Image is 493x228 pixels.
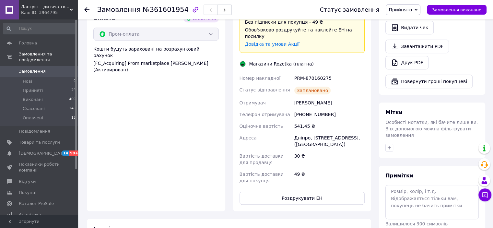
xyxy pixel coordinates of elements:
div: Повернутися назад [84,6,89,13]
span: Нові [23,78,32,84]
span: Головна [19,40,37,46]
div: Обов'язково роздрукуйте та наклейте ЕН на посилку [245,27,359,40]
span: Вартість доставки для продавця [240,153,284,165]
span: №361601954 [143,6,189,14]
span: Прийняті [23,88,43,93]
button: Роздрукувати ЕН [240,192,365,205]
span: Покупці [19,190,36,196]
span: Аналітика [19,212,41,218]
span: 0 [74,78,76,84]
span: 99+ [69,150,80,156]
span: Примітки [385,173,413,179]
span: Отримувач [240,100,266,105]
span: Замовлення виконано [432,7,481,12]
button: Чат з покупцем [478,188,491,201]
span: [DEMOGRAPHIC_DATA] [19,150,67,156]
span: 400 [69,97,76,102]
div: [PERSON_NAME] [293,97,366,109]
span: Номер накладної [240,76,281,81]
span: Замовлення [19,68,46,74]
a: Друк PDF [385,56,428,69]
span: Замовлення [97,6,141,14]
span: Оціночна вартість [240,124,283,129]
span: Статус відправлення [240,87,290,92]
div: Магазини Rozetka (платна) [248,61,315,67]
span: 143 [69,106,76,112]
span: Товари та послуги [19,139,60,145]
div: 49 ₴ [293,168,366,186]
div: Заплановано [294,87,331,94]
span: 15 [71,115,76,121]
button: Видати чек [385,21,434,34]
span: Вартість доставки для покупця [240,172,284,183]
button: Повернути гроші покупцеві [385,75,473,88]
div: Кошти будуть зараховані на розрахунковий рахунок [93,46,219,73]
a: Довідка та умови Акції [245,42,300,47]
span: Залишилося 300 символів [385,221,448,226]
span: Відгуки [19,179,36,185]
div: Без підписки для покупця - 49 ₴ [245,19,359,25]
span: Замовлення та повідомлення [19,51,78,63]
div: [FC_Acquiring] Prom marketplace [PERSON_NAME] (Активирован) [93,60,219,73]
div: 30 ₴ [293,150,366,168]
input: Пошук [3,23,76,34]
span: Повідомлення [19,128,50,134]
div: Статус замовлення [320,6,380,13]
button: Замовлення виконано [427,5,487,15]
span: Оплачені [23,115,43,121]
div: Ваш ID: 3964795 [21,10,78,16]
span: 14 [62,150,69,156]
span: Оплата [93,15,115,21]
span: Прийнято [389,7,412,12]
div: [PHONE_NUMBER] [293,109,366,120]
div: 541.45 ₴ [293,120,366,132]
span: Скасовані [23,106,45,112]
span: 29 [71,88,76,93]
span: Особисті нотатки, які бачите лише ви. З їх допомогою можна фільтрувати замовлення [385,120,478,138]
div: PRM-870160275 [293,72,366,84]
div: Дніпро, [STREET_ADDRESS], ([GEOGRAPHIC_DATA]) [293,132,366,150]
span: Адреса [240,135,257,140]
span: Каталог ProSale [19,201,54,207]
span: Виконані [23,97,43,102]
span: Телефон отримувача [240,112,290,117]
span: Лангуст - дитяча творчість [21,4,70,10]
span: Показники роботи компанії [19,162,60,173]
span: Мітки [385,109,403,115]
a: Завантажити PDF [385,40,449,53]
